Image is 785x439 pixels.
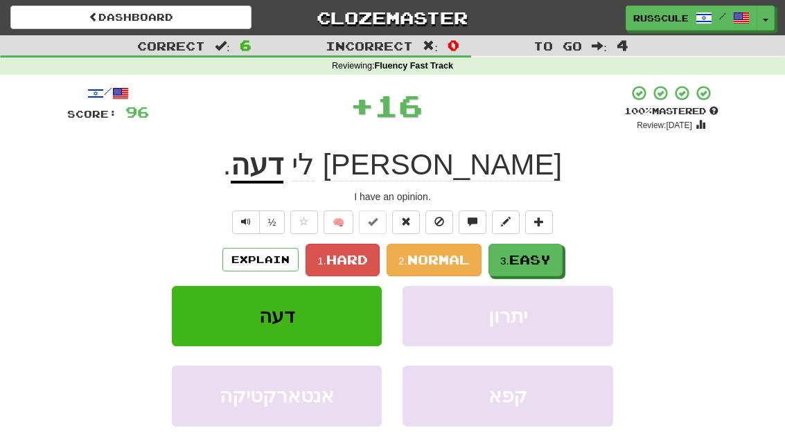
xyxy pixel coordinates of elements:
[407,252,470,267] span: Normal
[423,40,438,52] span: :
[387,244,482,276] button: 2.Normal
[425,210,453,234] button: Ignore sentence (alt+i)
[67,84,149,102] div: /
[215,40,230,52] span: :
[500,255,509,267] small: 3.
[509,252,551,267] span: Easy
[229,210,285,234] div: Text-to-speech controls
[624,105,718,118] div: Mastered
[492,210,520,234] button: Edit sentence (alt+d)
[232,210,260,234] button: Play sentence audio (ctl+space)
[533,39,582,53] span: To go
[403,286,612,346] button: יתרון
[326,252,368,267] span: Hard
[525,210,553,234] button: Add to collection (alt+a)
[592,40,607,52] span: :
[223,148,231,181] span: .
[222,248,299,271] button: Explain
[374,88,423,123] span: 16
[637,120,692,130] small: Review: [DATE]
[172,286,382,346] button: דעה
[290,210,318,234] button: Favorite sentence (alt+f)
[220,385,334,406] span: אנטארקטיקה
[240,37,252,53] span: 6
[459,210,486,234] button: Discuss sentence (alt+u)
[317,255,326,267] small: 1.
[488,244,563,276] button: 3.Easy
[324,210,353,234] button: 🧠
[172,366,382,426] button: אנטארקטיקה
[350,84,374,126] span: +
[398,255,407,267] small: 2.
[137,39,205,53] span: Correct
[326,39,413,53] span: Incorrect
[626,6,757,30] a: russcule /
[272,6,513,30] a: Clozemaster
[10,6,252,29] a: Dashboard
[323,148,562,181] span: [PERSON_NAME]
[488,385,527,406] span: קפא
[617,37,628,53] span: 4
[392,210,420,234] button: Reset to 0% Mastered (alt+r)
[259,305,294,327] span: דעה
[375,61,453,71] strong: Fluency Fast Track
[403,366,612,426] button: קפא
[448,37,459,53] span: 0
[67,190,718,204] div: I have an opinion.
[292,148,315,181] span: לי
[125,103,149,120] span: 96
[488,305,527,327] span: יתרון
[359,210,387,234] button: Set this sentence to 100% Mastered (alt+m)
[719,11,726,21] span: /
[624,105,652,116] span: 100 %
[231,148,283,183] u: דעה
[633,12,689,24] span: russcule
[306,244,380,276] button: 1.Hard
[259,210,285,234] button: ½
[67,108,117,120] span: Score:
